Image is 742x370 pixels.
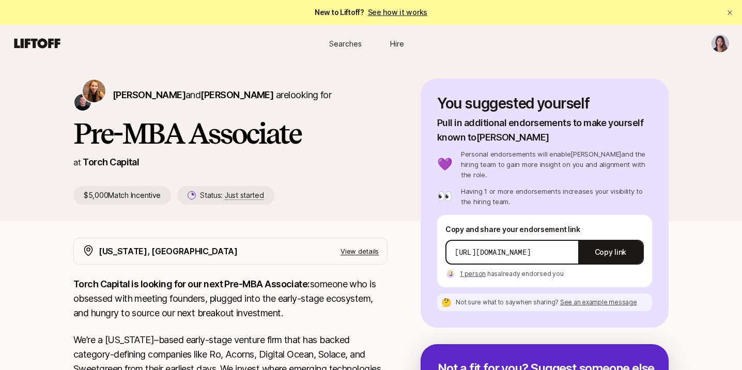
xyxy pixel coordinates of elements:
[460,269,563,279] p: has already endorsed you
[560,298,637,306] span: See an example message
[368,8,428,17] a: See how it works
[73,279,310,289] strong: Torch Capital is looking for our next Pre-MBA Associate:
[113,89,185,100] span: [PERSON_NAME]
[73,118,388,149] h1: Pre-MBA Associate
[441,298,452,306] p: 🤔
[319,34,371,53] a: Searches
[461,149,652,180] p: Personal endorsements will enable [PERSON_NAME] and the hiring team to gain more insight on you a...
[371,34,423,53] a: Hire
[341,246,379,256] p: View details
[449,268,453,280] p: J
[74,94,91,111] img: Christopher Harper
[455,247,531,257] p: [URL][DOMAIN_NAME]
[73,156,81,169] p: at
[437,116,652,145] p: Pull in additional endorsements to make yourself known to [PERSON_NAME]
[315,6,427,19] span: New to Liftoff?
[99,244,238,258] p: [US_STATE], [GEOGRAPHIC_DATA]
[461,186,652,207] p: Having 1 or more endorsements increases your visibility to the hiring team.
[73,186,171,205] p: $5,000 Match Incentive
[113,88,331,102] p: are looking for
[437,95,652,112] p: You suggested yourself
[437,158,453,171] p: 💜
[200,89,273,100] span: [PERSON_NAME]
[390,38,404,49] span: Hire
[578,238,643,267] button: Copy link
[712,35,729,52] img: Mona Yan
[437,190,453,203] p: 👀
[460,270,486,277] span: 1 person
[456,298,637,307] p: Not sure what to say when sharing ?
[329,38,362,49] span: Searches
[445,223,644,236] p: Copy and share your endorsement link
[73,277,388,320] p: someone who is obsessed with meeting founders, plugged into the early-stage ecosystem, and hungry...
[225,191,264,200] span: Just started
[711,34,730,53] button: Mona Yan
[185,89,273,100] span: and
[83,80,105,102] img: Katie Reiner
[200,189,264,202] p: Status:
[83,157,139,167] a: Torch Capital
